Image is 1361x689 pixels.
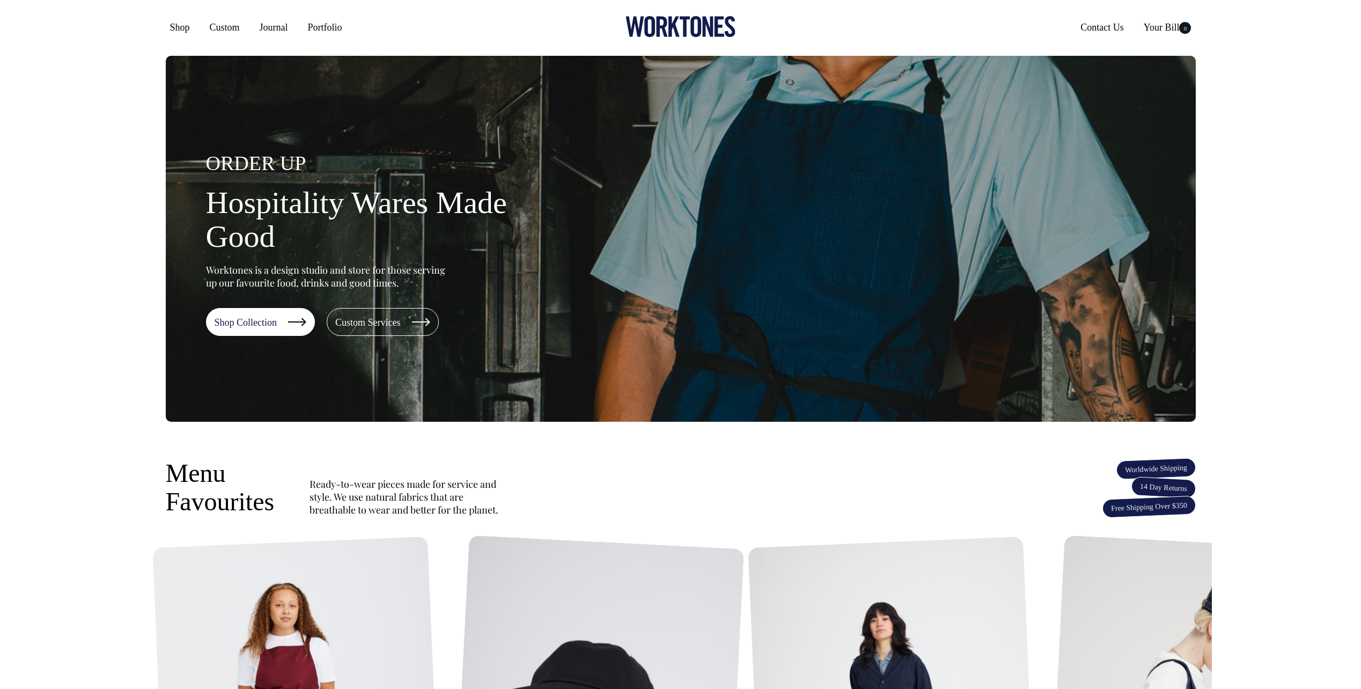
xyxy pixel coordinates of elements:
[1179,22,1191,34] span: 0
[255,18,292,37] a: Journal
[166,459,284,516] h3: Menu Favourites
[206,263,450,289] p: Worktones is a design studio and store for those serving up our favourite food, drinks and good t...
[1116,458,1196,480] span: Worldwide Shipping
[1076,18,1128,37] a: Contact Us
[205,18,244,37] a: Custom
[1102,495,1196,518] span: Free Shipping Over $350
[304,18,347,37] a: Portfolio
[206,152,549,175] h4: ORDER UP
[206,186,549,254] h1: Hospitality Wares Made Good
[327,308,439,336] a: Custom Services
[166,18,194,37] a: Shop
[206,308,315,336] a: Shop Collection
[1139,18,1196,37] a: Your Bill0
[1131,477,1196,499] span: 14 Day Returns
[310,478,503,516] p: Ready-to-wear pieces made for service and style. We use natural fabrics that are breathable to we...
